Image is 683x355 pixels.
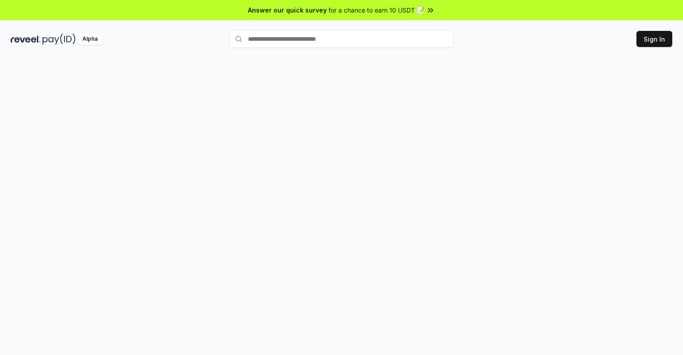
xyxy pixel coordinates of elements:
[77,34,102,45] div: Alpha
[636,31,672,47] button: Sign In
[248,5,327,15] span: Answer our quick survey
[329,5,424,15] span: for a chance to earn 10 USDT 📝
[43,34,76,45] img: pay_id
[11,34,41,45] img: reveel_dark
